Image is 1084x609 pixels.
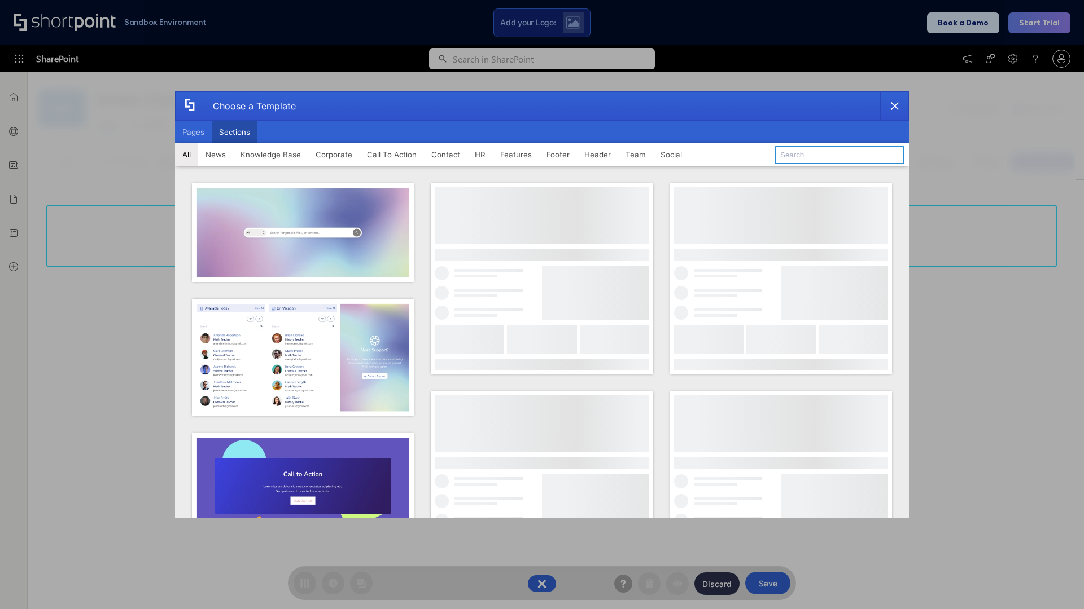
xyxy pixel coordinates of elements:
button: Call To Action [360,143,424,166]
input: Search [775,146,904,164]
button: Pages [175,121,212,143]
iframe: Chat Widget [1028,555,1084,609]
button: HR [467,143,493,166]
button: Contact [424,143,467,166]
button: Footer [539,143,577,166]
button: Corporate [308,143,360,166]
button: All [175,143,198,166]
button: Header [577,143,618,166]
button: Team [618,143,653,166]
div: Choose a Template [204,92,296,120]
div: template selector [175,91,909,518]
button: Features [493,143,539,166]
button: News [198,143,233,166]
button: Social [653,143,689,166]
button: Sections [212,121,257,143]
button: Knowledge Base [233,143,308,166]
